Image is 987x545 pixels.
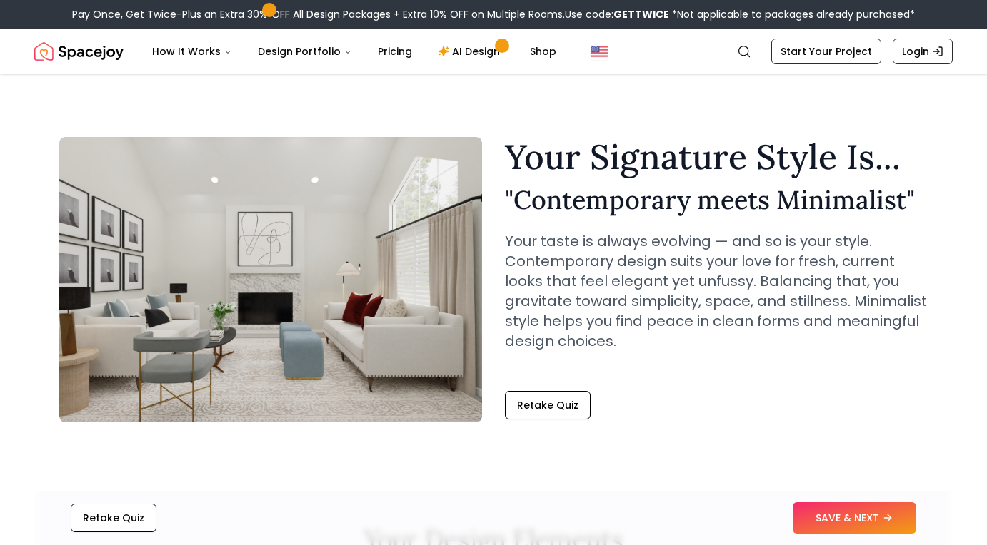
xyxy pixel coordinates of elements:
[246,37,364,66] button: Design Portfolio
[793,502,916,534] button: SAVE & NEXT
[72,7,915,21] div: Pay Once, Get Twice-Plus an Extra 30% OFF All Design Packages + Extra 10% OFF on Multiple Rooms.
[141,37,568,66] nav: Main
[34,37,124,66] img: Spacejoy Logo
[505,185,928,214] h2: " Contemporary meets Minimalist "
[893,39,953,64] a: Login
[505,140,928,174] h1: Your Signature Style Is...
[59,137,482,422] img: Contemporary meets Minimalist Style Example
[505,231,928,351] p: Your taste is always evolving — and so is your style. Contemporary design suits your love for fre...
[34,29,953,74] nav: Global
[771,39,881,64] a: Start Your Project
[141,37,244,66] button: How It Works
[613,7,669,21] b: GETTWICE
[34,37,124,66] a: Spacejoy
[518,37,568,66] a: Shop
[505,391,591,419] button: Retake Quiz
[426,37,516,66] a: AI Design
[71,504,156,532] button: Retake Quiz
[565,7,669,21] span: Use code:
[669,7,915,21] span: *Not applicable to packages already purchased*
[591,43,608,60] img: United States
[366,37,424,66] a: Pricing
